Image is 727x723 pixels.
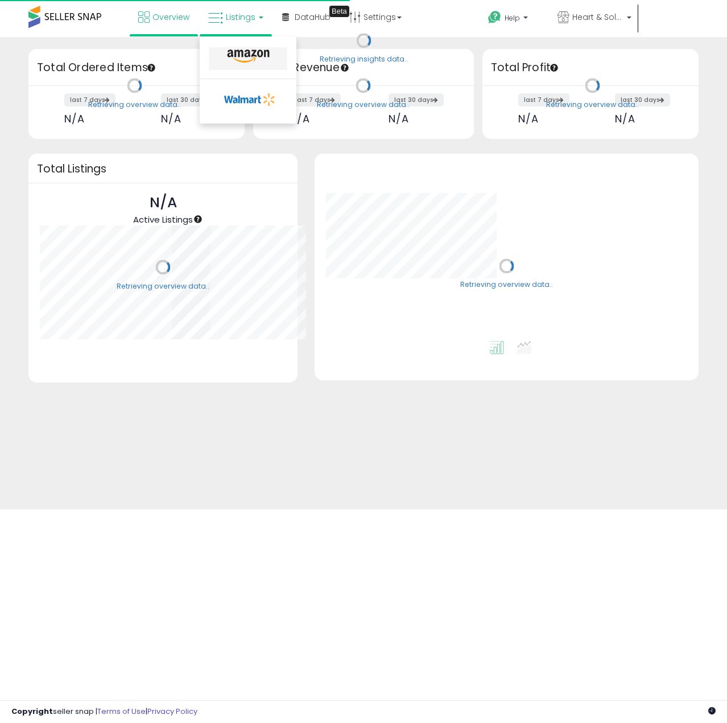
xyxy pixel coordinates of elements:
[295,11,331,23] span: DataHub
[329,6,349,17] div: Tooltip anchor
[317,100,410,110] div: Retrieving overview data..
[479,2,547,37] a: Help
[546,100,639,110] div: Retrieving overview data..
[117,281,209,291] div: Retrieving overview data..
[226,11,255,23] span: Listings
[152,11,189,23] span: Overview
[505,13,520,23] span: Help
[88,100,181,110] div: Retrieving overview data..
[572,11,623,23] span: Heart & Sole Trading
[488,10,502,24] i: Get Help
[460,280,553,290] div: Retrieving overview data..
